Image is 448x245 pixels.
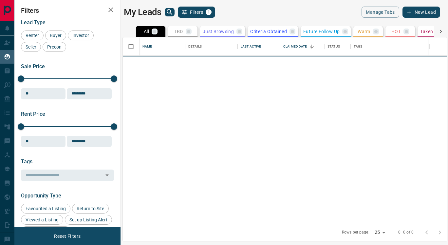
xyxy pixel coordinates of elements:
span: Favourited a Listing [23,206,68,211]
button: New Lead [402,7,440,18]
div: Precon [43,42,66,52]
span: Investor [70,33,91,38]
span: Viewed a Listing [23,217,61,222]
span: Opportunity Type [21,193,61,199]
span: Seller [23,44,39,50]
p: Rows per page: [342,230,369,235]
div: Renter [21,31,44,40]
div: Seller [21,42,41,52]
h2: Filters [21,7,114,14]
div: Tags [354,37,363,56]
div: Name [139,37,185,56]
button: Manage Tabs [362,7,399,18]
button: Reset Filters [50,231,85,242]
div: 25 [372,228,388,237]
div: Set up Listing Alert [65,215,112,225]
span: Lead Type [21,19,46,26]
p: Future Follow Up [303,29,340,34]
span: Precon [45,44,64,50]
div: Last Active [237,37,280,56]
div: Buyer [45,31,66,40]
button: Open [103,171,112,180]
p: TBD [174,29,183,34]
div: Viewed a Listing [21,215,63,225]
span: Tags [21,158,32,165]
div: Status [327,37,340,56]
span: Buyer [47,33,64,38]
span: Set up Listing Alert [67,217,110,222]
div: Claimed Date [280,37,324,56]
p: Criteria Obtained [250,29,287,34]
span: Return to Site [74,206,106,211]
div: Favourited a Listing [21,204,70,214]
button: Sort [307,42,316,51]
div: Name [142,37,152,56]
button: search button [165,8,175,16]
div: Investor [68,31,94,40]
p: Warm [358,29,370,34]
span: Rent Price [21,111,45,117]
p: 0–0 of 0 [398,230,414,235]
p: Just Browsing [203,29,234,34]
div: Tags [350,37,430,56]
span: 1 [206,10,211,14]
div: Claimed Date [283,37,307,56]
div: Details [185,37,237,56]
button: Filters1 [178,7,215,18]
p: All [144,29,149,34]
h1: My Leads [124,7,161,17]
span: Renter [23,33,41,38]
div: Return to Site [72,204,109,214]
p: HOT [391,29,401,34]
span: Sale Price [21,63,45,70]
div: Details [188,37,202,56]
div: Last Active [241,37,261,56]
div: Status [324,37,350,56]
